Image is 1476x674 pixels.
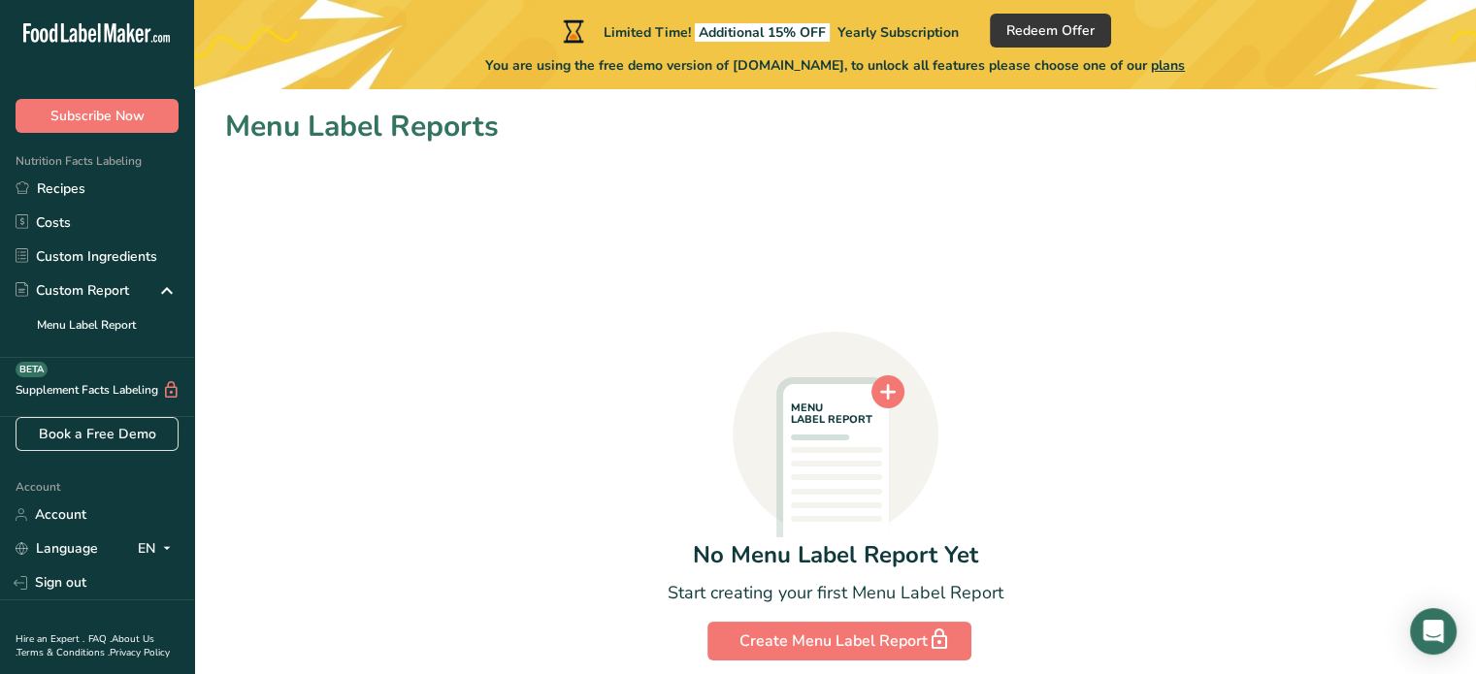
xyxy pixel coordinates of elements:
[668,580,1003,606] div: Start creating your first Menu Label Report
[16,646,110,659] a: Terms & Conditions .
[16,280,129,301] div: Custom Report
[16,632,154,659] a: About Us .
[739,627,939,655] div: Create Menu Label Report
[1006,20,1095,41] span: Redeem Offer
[990,14,1111,48] button: Redeem Offer
[16,99,179,133] button: Subscribe Now
[16,362,48,377] div: BETA
[16,417,179,451] a: Book a Free Demo
[16,632,84,646] a: Hire an Expert .
[707,622,971,660] button: Create Menu Label Report
[1151,56,1185,75] span: plans
[485,55,1185,76] span: You are using the free demo version of [DOMAIN_NAME], to unlock all features please choose one of...
[837,23,959,42] span: Yearly Subscription
[110,646,170,659] a: Privacy Policy
[50,106,145,126] span: Subscribe Now
[1410,608,1457,655] div: Open Intercom Messenger
[88,632,112,646] a: FAQ .
[559,19,959,43] div: Limited Time!
[791,412,872,427] tspan: LABEL REPORT
[791,401,823,415] tspan: MENU
[693,537,978,572] div: No Menu Label Report Yet
[16,531,98,565] a: Language
[695,23,830,42] span: Additional 15% OFF
[225,105,1445,148] h1: Menu Label Reports
[138,537,179,561] div: EN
